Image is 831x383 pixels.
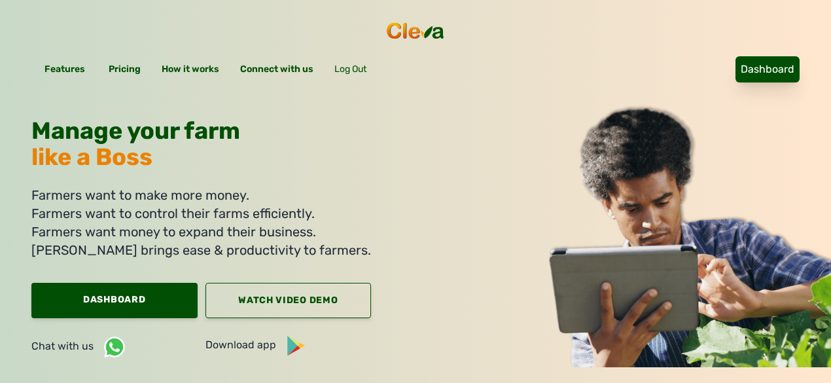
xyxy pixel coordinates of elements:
li: [PERSON_NAME] brings ease & productivity to farmers. [31,241,371,259]
span: Download app [205,338,284,351]
span: like a Boss [31,143,152,171]
li: Farmers want to control their farms efficiently. [31,204,371,223]
a: Pricing [101,58,149,81]
a: Dashboard [31,283,198,318]
span: Connect with us [238,64,316,81]
span: How it works [159,64,222,81]
span: Chat with us [31,340,101,352]
a: Download app [205,334,372,360]
span: Log Out [332,64,369,81]
a: Connect with us [232,58,321,81]
a: Dashboard [735,56,800,82]
span: Features [42,64,88,81]
a: Features [39,64,90,81]
span: Manage your farm [31,117,240,145]
span: Pricing [106,64,143,81]
li: Farmers want money to expand their business. [31,223,371,241]
a: Watch Video Demo [205,283,372,318]
a: How it works [154,58,227,81]
a: Chat with us [31,334,198,360]
li: Farmers want to make more money. [31,186,371,204]
img: cleva_logo.png [384,21,447,41]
